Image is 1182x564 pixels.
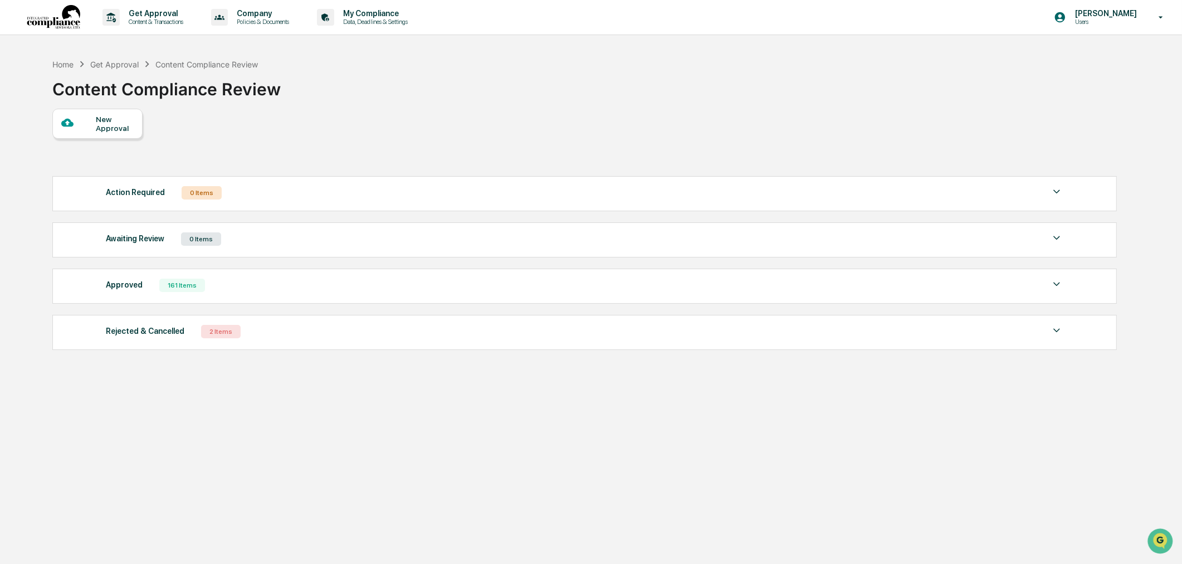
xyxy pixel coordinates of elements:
[76,136,143,156] a: 🗄️Attestations
[38,85,183,96] div: Start new chat
[7,157,75,177] a: 🔎Data Lookup
[11,85,31,105] img: 1746055101610-c473b297-6a78-478c-a979-82029cc54cd1
[106,324,184,338] div: Rejected & Cancelled
[81,142,90,150] div: 🗄️
[334,9,413,18] p: My Compliance
[52,70,281,99] div: Content Compliance Review
[1050,185,1063,198] img: caret
[1050,231,1063,245] img: caret
[38,96,141,105] div: We're available if you need us!
[1050,324,1063,337] img: caret
[1066,18,1142,26] p: Users
[189,89,203,102] button: Start new chat
[120,9,189,18] p: Get Approval
[90,60,139,69] div: Get Approval
[228,9,295,18] p: Company
[22,162,70,173] span: Data Lookup
[159,279,205,292] div: 161 Items
[27,5,80,30] img: logo
[11,163,20,172] div: 🔎
[7,136,76,156] a: 🖐️Preclearance
[1066,9,1142,18] p: [PERSON_NAME]
[1050,278,1063,291] img: caret
[1146,527,1176,557] iframe: Open customer support
[181,232,221,246] div: 0 Items
[228,18,295,26] p: Policies & Documents
[106,231,164,246] div: Awaiting Review
[52,60,74,69] div: Home
[120,18,189,26] p: Content & Transactions
[106,185,165,200] div: Action Required
[11,23,203,41] p: How can we help?
[92,140,138,152] span: Attestations
[11,142,20,150] div: 🖐️
[22,140,72,152] span: Preclearance
[182,186,222,200] div: 0 Items
[96,115,133,133] div: New Approval
[201,325,241,338] div: 2 Items
[111,189,135,197] span: Pylon
[155,60,258,69] div: Content Compliance Review
[106,278,143,292] div: Approved
[79,188,135,197] a: Powered byPylon
[334,18,413,26] p: Data, Deadlines & Settings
